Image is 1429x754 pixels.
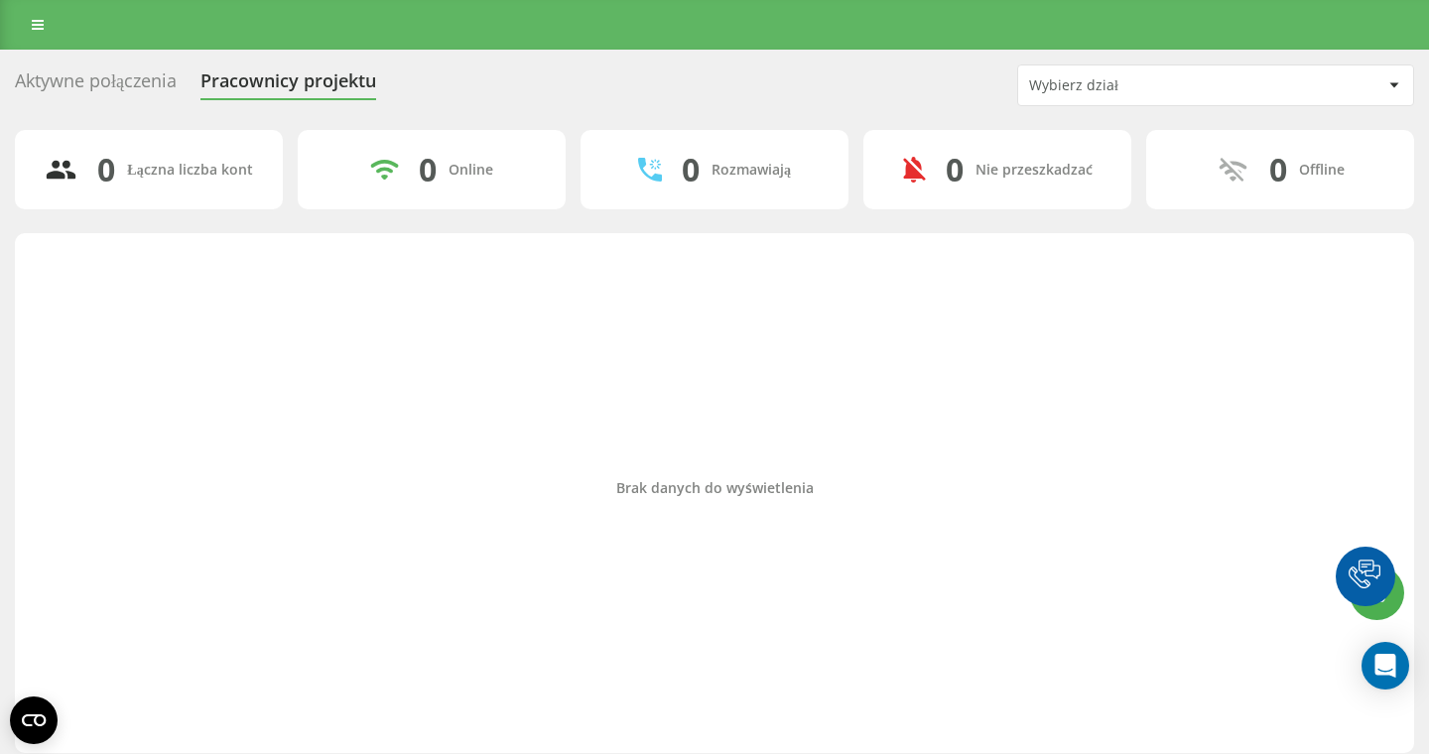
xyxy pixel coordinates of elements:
[946,151,964,188] div: 0
[419,151,437,188] div: 0
[712,162,791,179] div: Rozmawiają
[1299,162,1345,179] div: Offline
[1269,151,1287,188] div: 0
[10,696,58,744] button: Open CMP widget
[31,480,1398,497] div: Brak danych do wyświetlenia
[975,162,1093,179] div: Nie przeszkadzać
[97,151,115,188] div: 0
[1362,642,1409,690] div: Open Intercom Messenger
[127,162,252,179] div: Łączna liczba kont
[200,70,376,101] div: Pracownicy projektu
[682,151,700,188] div: 0
[15,70,177,101] div: Aktywne połączenia
[449,162,493,179] div: Online
[1029,77,1266,94] div: Wybierz dział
